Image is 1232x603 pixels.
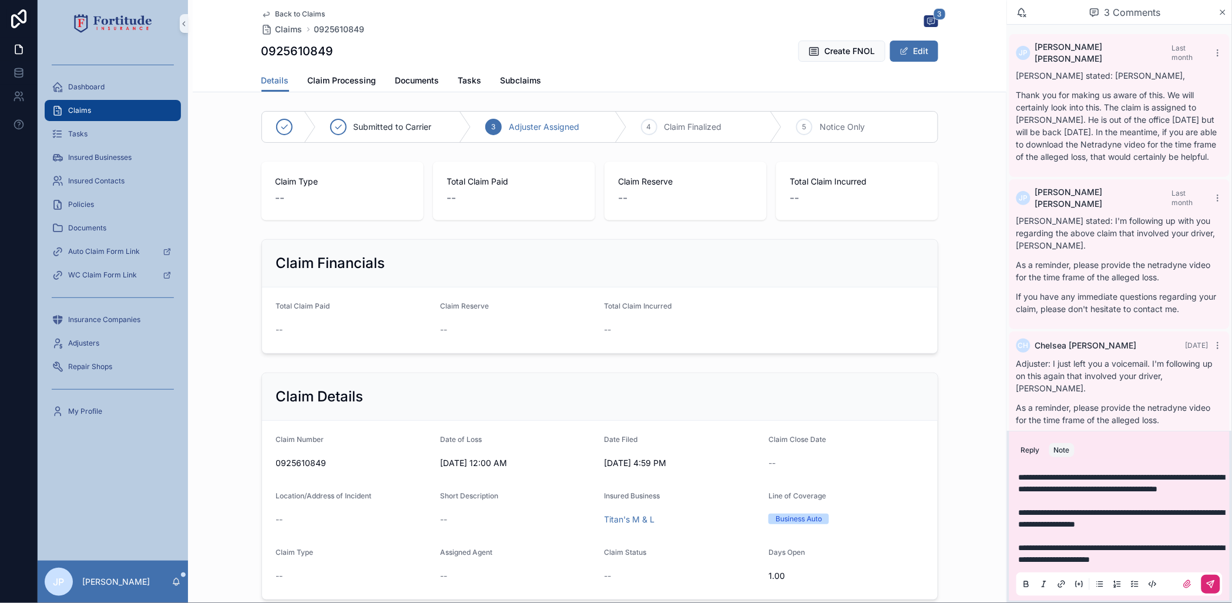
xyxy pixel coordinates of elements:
[276,435,324,444] span: Claim Number
[68,223,106,233] span: Documents
[605,457,760,469] span: [DATE] 4:59 PM
[276,570,283,582] span: --
[501,75,542,86] span: Subclaims
[68,200,94,209] span: Policies
[458,70,482,93] a: Tasks
[440,570,447,582] span: --
[605,491,660,500] span: Insured Business
[1049,443,1075,457] button: Note
[1054,445,1070,455] div: Note
[790,176,924,187] span: Total Claim Incurred
[276,9,325,19] span: Back to Claims
[440,301,489,310] span: Claim Reserve
[276,190,285,206] span: --
[45,264,181,286] a: WC Claim Form Link
[261,75,289,86] span: Details
[605,570,612,582] span: --
[45,217,181,239] a: Documents
[276,457,431,469] span: 0925610849
[68,362,112,371] span: Repair Shops
[825,45,875,57] span: Create FNOL
[45,170,181,192] a: Insured Contacts
[440,491,498,500] span: Short Description
[1171,189,1193,207] span: Last month
[68,315,140,324] span: Insurance Companies
[276,254,385,273] h2: Claim Financials
[890,41,938,62] button: Edit
[276,301,330,310] span: Total Claim Paid
[45,333,181,354] a: Adjusters
[45,194,181,215] a: Policies
[440,514,447,525] span: --
[1105,5,1161,19] span: 3 Comments
[458,75,482,86] span: Tasks
[501,70,542,93] a: Subclaims
[395,70,439,93] a: Documents
[45,100,181,121] a: Claims
[1186,341,1208,350] span: [DATE]
[395,75,439,86] span: Documents
[619,190,628,206] span: --
[68,270,137,280] span: WC Claim Form Link
[605,514,655,525] a: Titan's M & L
[605,324,612,336] span: --
[261,43,334,59] h1: 0925610849
[619,176,753,187] span: Claim Reserve
[276,387,364,406] h2: Claim Details
[45,147,181,168] a: Insured Businesses
[276,176,409,187] span: Claim Type
[45,401,181,422] a: My Profile
[354,121,432,133] span: Submitted to Carrier
[820,121,865,133] span: Notice Only
[82,576,150,588] p: [PERSON_NAME]
[45,356,181,377] a: Repair Shops
[1016,290,1223,315] p: If you have any immediate questions regarding your claim, please don't hesitate to contact me.
[934,8,946,20] span: 3
[1016,401,1223,426] p: As a reminder, please provide the netradyne video for the time frame of the alleged loss.
[790,190,800,206] span: --
[276,24,303,35] span: Claims
[45,76,181,98] a: Dashboard
[53,575,65,589] span: JP
[509,121,579,133] span: Adjuster Assigned
[768,457,776,469] span: --
[45,123,181,145] a: Tasks
[68,153,132,162] span: Insured Businesses
[308,70,377,93] a: Claim Processing
[924,15,938,29] button: 3
[1019,193,1028,203] span: JP
[314,24,365,35] a: 0925610849
[45,241,181,262] a: Auto Claim Form Link
[798,41,885,62] button: Create FNOL
[1016,443,1045,457] button: Reply
[308,75,377,86] span: Claim Processing
[440,324,447,336] span: --
[447,176,581,187] span: Total Claim Paid
[440,457,595,469] span: [DATE] 12:00 AM
[647,122,652,132] span: 4
[1035,186,1171,210] span: [PERSON_NAME] [PERSON_NAME]
[74,14,152,33] img: App logo
[68,82,105,92] span: Dashboard
[447,190,456,206] span: --
[1016,215,1223,252] p: [PERSON_NAME] stated: I'm following up with you regarding the above claim that involved your driv...
[803,122,807,132] span: 5
[605,548,647,557] span: Claim Status
[1016,69,1223,82] p: [PERSON_NAME] stated: [PERSON_NAME],
[276,491,372,500] span: Location/Address of Incident
[68,106,91,115] span: Claims
[261,24,303,35] a: Claims
[605,301,672,310] span: Total Claim Incurred
[68,407,102,416] span: My Profile
[276,548,314,557] span: Claim Type
[1016,89,1223,163] p: Thank you for making us aware of this. We will certainly look into this. The claim is assigned to...
[776,514,822,524] div: Business Auto
[68,339,99,348] span: Adjusters
[768,570,924,582] span: 1.00
[1035,340,1137,351] span: Chelsea [PERSON_NAME]
[1019,48,1028,58] span: JP
[261,9,325,19] a: Back to Claims
[68,176,125,186] span: Insured Contacts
